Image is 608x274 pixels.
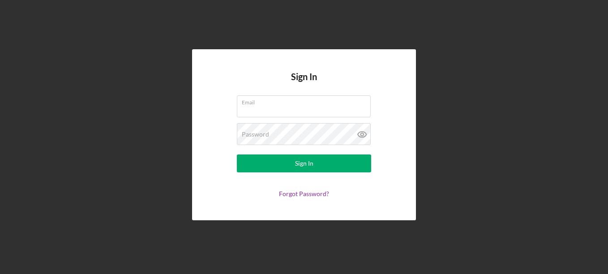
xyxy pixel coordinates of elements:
[242,131,269,138] label: Password
[291,72,317,95] h4: Sign In
[279,190,329,197] a: Forgot Password?
[295,154,313,172] div: Sign In
[242,96,371,106] label: Email
[237,154,371,172] button: Sign In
